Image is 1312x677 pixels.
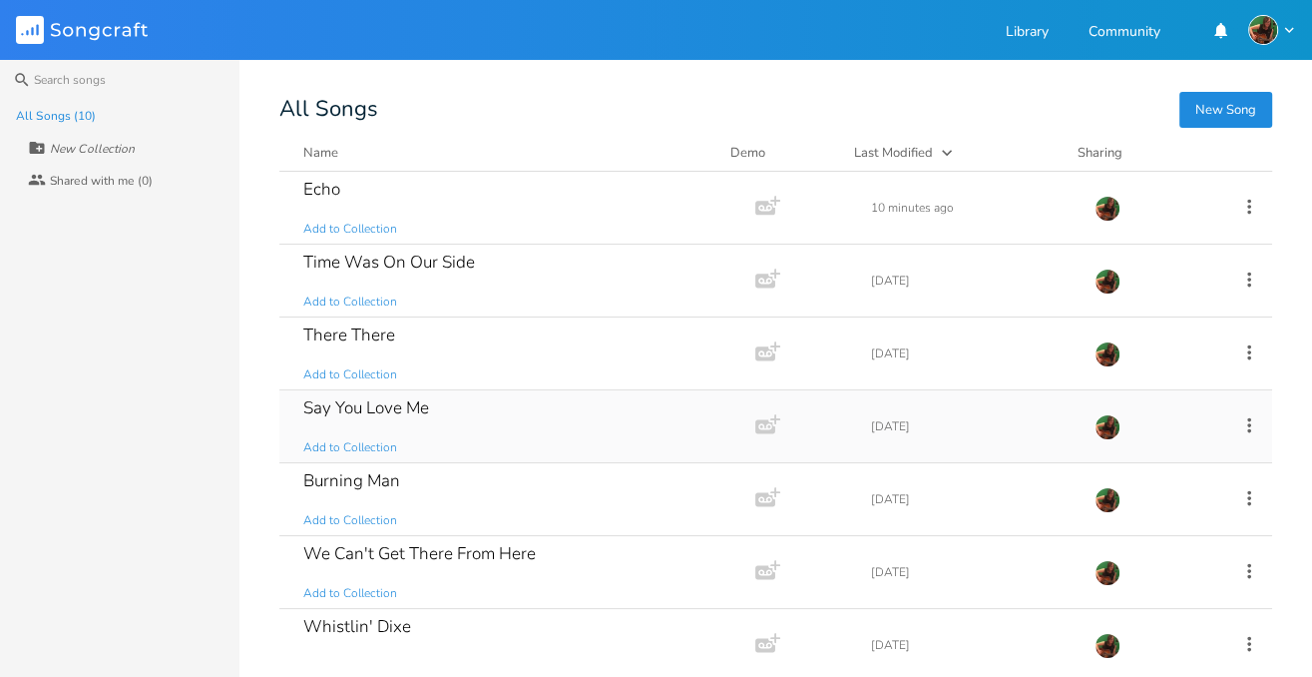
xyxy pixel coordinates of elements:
img: Susan Rowe [1094,196,1120,222]
div: New Collection [50,143,135,155]
img: Susan Rowe [1248,15,1278,45]
div: All Songs (10) [16,110,96,122]
div: All Songs [279,100,1272,119]
button: Last Modified [854,143,1054,163]
img: Susan Rowe [1094,414,1120,440]
div: [DATE] [871,493,1071,505]
a: Library [1006,25,1049,42]
img: Susan Rowe [1094,560,1120,586]
img: Susan Rowe [1094,633,1120,659]
span: Add to Collection [303,658,397,675]
img: Susan Rowe [1094,341,1120,367]
div: Echo [303,181,340,198]
a: Community [1089,25,1160,42]
span: Add to Collection [303,366,397,383]
img: Susan Rowe [1094,487,1120,513]
div: Demo [730,143,830,163]
div: [DATE] [871,639,1071,651]
div: Last Modified [854,144,933,162]
div: Burning Man [303,472,400,489]
div: Time Was On Our Side [303,254,475,271]
button: New Song [1179,92,1272,128]
span: Add to Collection [303,585,397,602]
button: Name [303,143,706,163]
span: Add to Collection [303,294,397,311]
img: Susan Rowe [1094,269,1120,295]
span: Add to Collection [303,512,397,529]
div: [DATE] [871,275,1071,287]
span: Add to Collection [303,221,397,238]
div: Name [303,144,338,162]
div: [DATE] [871,420,1071,432]
div: [DATE] [871,347,1071,359]
div: We Can't Get There From Here [303,545,536,562]
span: Add to Collection [303,439,397,456]
div: 10 minutes ago [871,202,1071,214]
div: [DATE] [871,566,1071,578]
div: Shared with me (0) [50,175,153,187]
div: Say You Love Me [303,399,429,416]
div: Sharing [1078,143,1197,163]
div: Whistlin' Dixe [303,618,411,635]
div: There There [303,327,395,343]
